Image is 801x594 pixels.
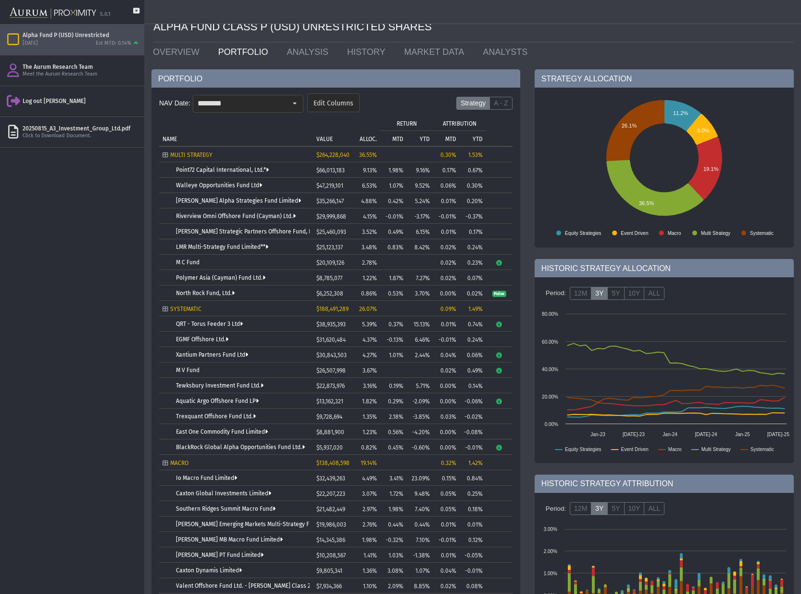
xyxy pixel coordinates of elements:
[433,178,460,193] td: 0.06%
[316,413,342,420] span: $9,728,694
[380,208,407,224] td: -0.01%
[535,69,794,88] div: STRATEGY ALLOCATION
[176,182,262,189] a: Walleye Opportunities Fund Ltd
[380,130,407,146] td: Column MTD
[170,152,213,158] span: MULTI STRATEGY
[433,378,460,393] td: 0.00%
[750,231,774,236] text: Systematic
[176,521,343,528] a: [PERSON_NAME] Emerging Markets Multi-Strategy Fund Limited
[316,167,345,174] span: $66,013,183
[362,537,377,543] span: 1.98%
[460,362,486,378] td: 0.49%
[359,152,377,158] span: 36.55%
[473,136,483,142] p: YTD
[380,347,407,362] td: 1.01%
[380,563,407,578] td: 3.08%
[316,182,343,189] span: $47,219,101
[565,447,601,452] text: Equity Strategies
[437,306,456,312] div: 0.09%
[360,136,377,142] p: ALLOC.
[460,409,486,424] td: -0.02%
[362,321,377,328] span: 5.39%
[316,537,345,543] span: $14,345,386
[542,311,558,317] text: 80.00%
[176,244,268,250] a: LMR Multi-Strategy Fund Limited**
[456,97,490,110] label: Strategy
[176,413,256,420] a: Trexquant Offshore Fund Ltd.
[361,290,377,297] span: 0.86%
[279,42,340,62] a: ANALYSIS
[23,97,140,105] div: Log out [PERSON_NAME]
[639,200,654,206] text: 36.5%
[407,208,433,224] td: -3.17%
[363,213,377,220] span: 4.15%
[433,362,460,378] td: 0.02%
[460,486,486,501] td: 0.25%
[397,120,417,127] p: RETURN
[363,352,377,359] span: 4.27%
[433,547,460,563] td: 0.01%
[176,274,265,281] a: Polymer Asia (Cayman) Fund Ltd.
[316,521,346,528] span: $19,986,003
[492,291,506,297] span: Pulse
[363,413,377,420] span: 1.35%
[176,382,263,389] a: Tewksbury Investment Fund Ltd.
[176,505,275,512] a: Southern Ridges Summit Macro Fund
[313,115,349,146] td: Column VALUE
[100,11,111,18] div: 5.0.1
[23,125,140,132] div: 20250815_A3_Investment_Group_Ltd.pdf
[176,567,242,574] a: Caxton Dynamis Limited
[380,178,407,193] td: 1.07%
[363,552,377,559] span: 1.41%
[316,229,346,235] span: $25,460,093
[316,198,344,205] span: $35,266,147
[316,275,342,282] span: $8,785,077
[544,422,558,427] text: 0.00%
[176,475,237,481] a: Io Macro Fund Limited
[591,502,608,516] label: 3Y
[380,270,407,285] td: 1.87%
[433,486,460,501] td: 0.05%
[433,162,460,178] td: 0.17%
[622,123,637,129] text: 26.1%
[363,167,377,174] span: 9.13%
[668,231,681,236] text: Macro
[349,115,380,146] td: Column ALLOC.
[437,152,456,158] div: 0.30%
[176,197,301,204] a: [PERSON_NAME] Alpha Strategies Fund Limited
[460,208,486,224] td: -0.37%
[701,447,730,452] text: Multi Strategy
[176,444,305,451] a: BlackRock Global Alpha Opportunities Fund Ltd.
[163,136,177,142] p: NAME
[751,447,774,452] text: Systematic
[460,532,486,547] td: 0.12%
[316,475,345,482] span: $32,439,263
[23,71,140,78] div: Meet the Aurum Research Team
[673,110,688,116] text: 11.2%
[363,583,377,590] span: 1.10%
[392,136,403,142] p: MTD
[460,517,486,532] td: 0.01%
[695,432,717,437] text: [DATE]-24
[380,470,407,486] td: 3.41%
[460,424,486,439] td: -0.08%
[460,378,486,393] td: 0.14%
[407,501,433,517] td: 7.40%
[624,502,645,516] label: 10Y
[313,99,353,108] span: Edit Columns
[433,130,460,146] td: Column MTD
[316,383,345,389] span: $22,873,976
[316,398,343,405] span: $13,162,321
[407,486,433,501] td: 9.48%
[433,208,460,224] td: -0.01%
[623,432,645,437] text: [DATE]-23
[543,571,557,576] text: 1.00%
[153,12,794,42] div: ALPHA FUND CLASS P (USD) UNRESTRICTED SHARES
[170,306,201,312] span: SYSTEMATIC
[380,532,407,547] td: -0.32%
[23,40,38,47] div: [DATE]
[407,393,433,409] td: -2.09%
[146,42,211,62] a: OVERVIEW
[486,115,513,146] td: Column
[359,306,377,312] span: 26.07%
